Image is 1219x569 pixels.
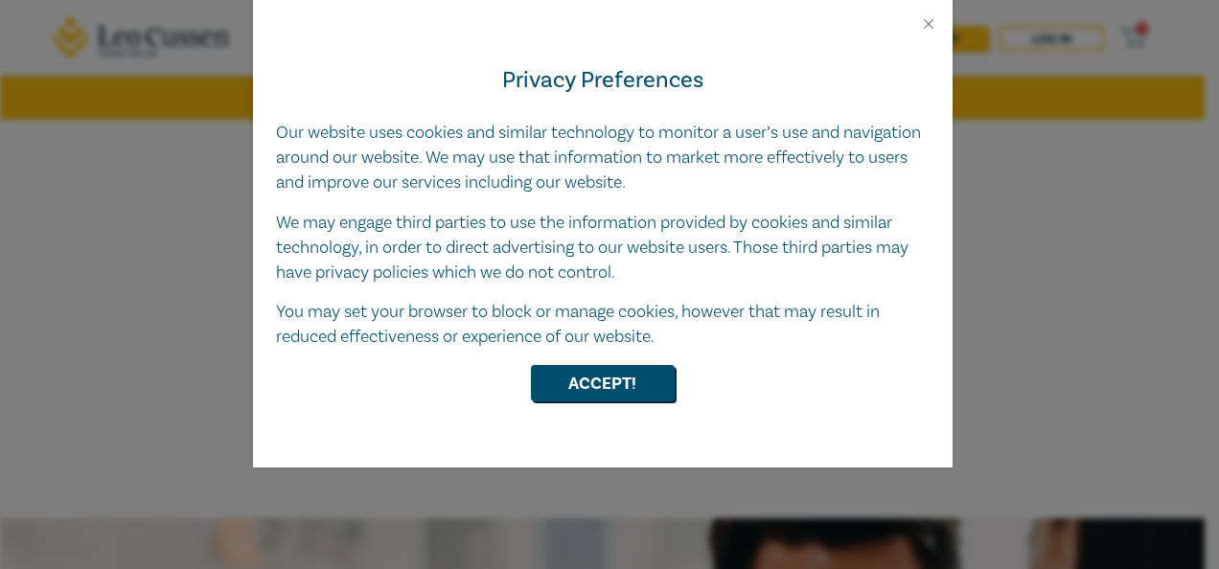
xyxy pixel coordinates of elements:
p: Our website uses cookies and similar technology to monitor a user’s use and navigation around our... [276,121,930,195]
p: We may engage third parties to use the information provided by cookies and similar technology, in... [276,211,930,285]
button: Accept! [531,365,675,401]
p: You may set your browser to block or manage cookies, however that may result in reduced effective... [276,300,930,350]
button: Close [920,15,937,33]
h4: Privacy Preferences [276,63,930,98]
